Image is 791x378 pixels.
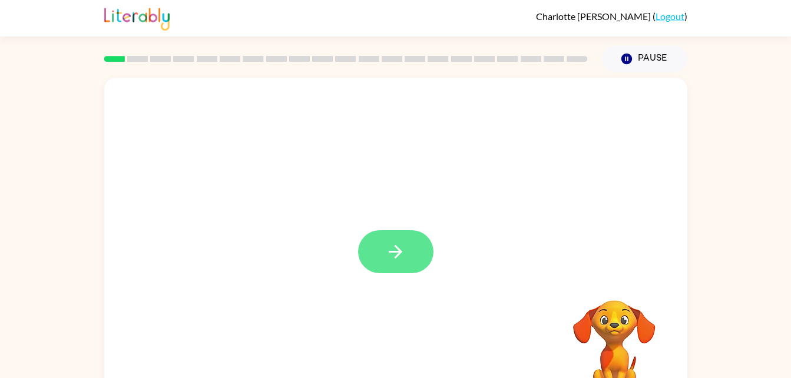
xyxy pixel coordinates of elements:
[656,11,684,22] a: Logout
[536,11,687,22] div: ( )
[104,5,170,31] img: Literably
[536,11,653,22] span: Charlotte [PERSON_NAME]
[602,45,687,72] button: Pause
